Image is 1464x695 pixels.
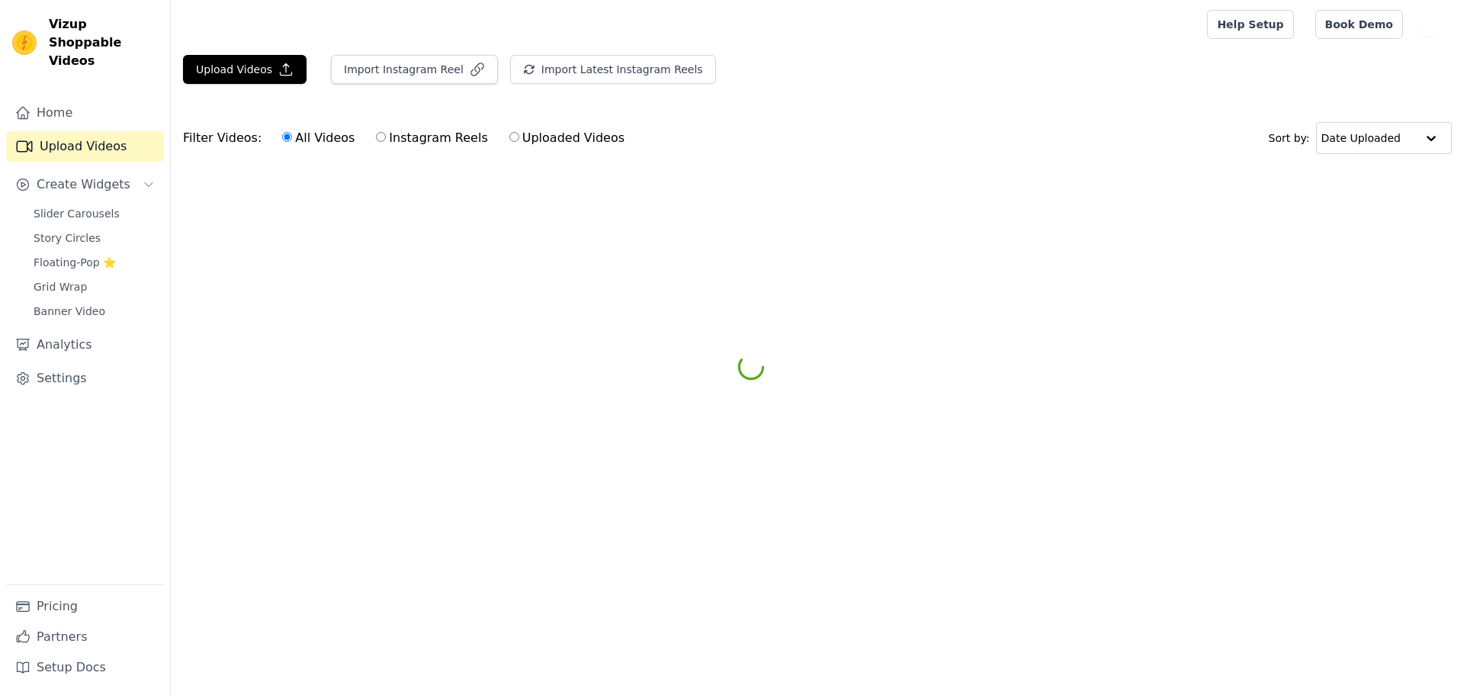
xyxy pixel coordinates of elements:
[376,132,386,142] input: Instagram Reels
[34,304,105,319] span: Banner Video
[24,276,164,298] a: Grid Wrap
[24,301,164,322] a: Banner Video
[34,230,101,246] span: Story Circles
[509,128,625,148] label: Uploaded Videos
[6,131,164,162] a: Upload Videos
[331,55,498,84] button: Import Instagram Reel
[6,652,164,683] a: Setup Docs
[6,363,164,394] a: Settings
[1269,122,1453,154] div: Sort by:
[34,206,120,221] span: Slider Carousels
[24,227,164,249] a: Story Circles
[12,31,37,55] img: Vizup
[6,98,164,128] a: Home
[34,279,87,294] span: Grid Wrap
[509,132,519,142] input: Uploaded Videos
[24,252,164,273] a: Floating-Pop ⭐
[282,132,292,142] input: All Videos
[37,175,130,194] span: Create Widgets
[510,55,716,84] button: Import Latest Instagram Reels
[6,622,164,652] a: Partners
[34,255,116,270] span: Floating-Pop ⭐
[24,203,164,224] a: Slider Carousels
[1315,10,1403,39] a: Book Demo
[6,591,164,622] a: Pricing
[49,15,158,70] span: Vizup Shoppable Videos
[183,121,633,156] div: Filter Videos:
[281,128,355,148] label: All Videos
[6,169,164,200] button: Create Widgets
[1207,10,1293,39] a: Help Setup
[375,128,488,148] label: Instagram Reels
[183,55,307,84] button: Upload Videos
[6,330,164,360] a: Analytics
